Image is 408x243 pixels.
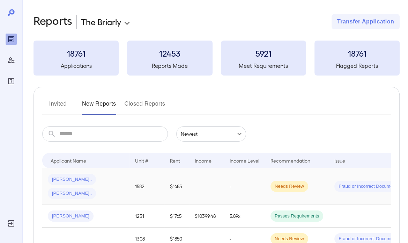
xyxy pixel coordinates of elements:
[270,156,310,165] div: Recommendation
[48,213,94,220] span: [PERSON_NAME]
[224,205,265,228] td: 5.89x
[6,55,17,66] div: Manage Users
[189,205,224,228] td: $10399.48
[135,156,148,165] div: Unit #
[176,126,246,142] div: Newest
[221,62,306,70] h5: Meet Requirements
[82,98,116,115] button: New Reports
[34,62,119,70] h5: Applications
[334,156,346,165] div: Issue
[129,168,164,205] td: 1582
[164,168,189,205] td: $1685
[127,48,212,59] h3: 12453
[127,62,212,70] h5: Reports Made
[6,76,17,87] div: FAQ
[6,34,17,45] div: Reports
[34,41,400,76] summary: 18761Applications12453Reports Made5921Meet Requirements18761Flagged Reports
[42,98,74,115] button: Invited
[6,218,17,229] div: Log Out
[129,205,164,228] td: 1231
[34,14,72,29] h2: Reports
[48,190,96,197] span: [PERSON_NAME]..
[221,48,306,59] h3: 5921
[125,98,165,115] button: Closed Reports
[332,14,400,29] button: Transfer Application
[195,156,212,165] div: Income
[270,236,308,242] span: Needs Review
[224,168,265,205] td: -
[270,183,308,190] span: Needs Review
[81,16,121,27] p: The Briarly
[230,156,259,165] div: Income Level
[48,176,96,183] span: [PERSON_NAME]..
[314,48,400,59] h3: 18761
[34,48,119,59] h3: 18761
[170,156,181,165] div: Rent
[270,213,323,220] span: Passes Requirements
[314,62,400,70] h5: Flagged Reports
[164,205,189,228] td: $1765
[51,156,86,165] div: Applicant Name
